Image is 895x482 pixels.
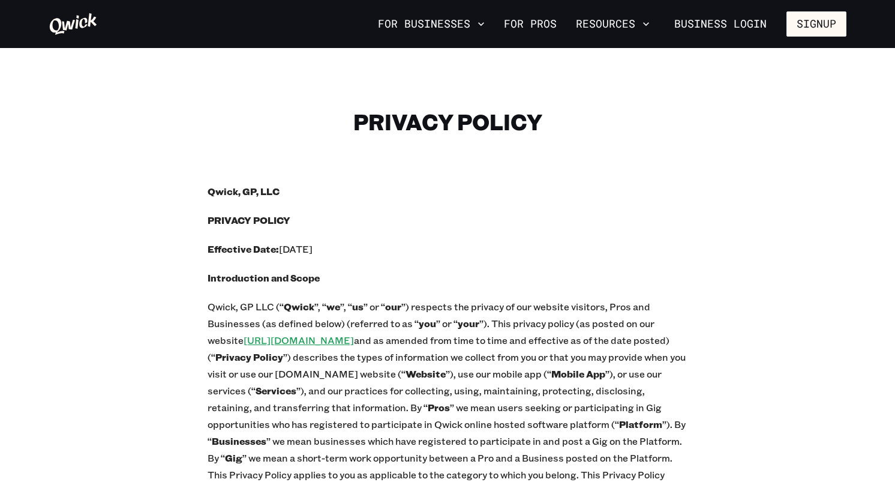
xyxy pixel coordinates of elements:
[551,367,605,380] b: Mobile App
[208,214,290,226] b: PRIVACY POLICY
[406,367,446,380] b: Website
[326,300,340,313] b: we
[499,14,561,34] a: For Pros
[208,243,279,255] b: Effective Date:
[212,435,266,447] b: Businesses
[664,11,777,37] a: Business Login
[419,317,436,330] b: you
[256,384,296,397] b: Services
[215,351,283,363] b: Privacy Policy
[428,401,450,414] b: Pros
[244,334,354,346] a: [URL][DOMAIN_NAME]
[619,418,662,430] b: Platform
[208,185,280,197] b: Qwick, GP, LLC
[284,300,314,313] b: Qwick
[571,14,654,34] button: Resources
[373,14,489,34] button: For Businesses
[458,317,479,330] b: your
[385,300,401,313] b: our
[352,300,364,313] b: us
[208,108,687,135] h1: PRIVACY POLICY
[208,241,687,258] p: [DATE]
[225,451,242,464] b: Gig
[786,11,846,37] button: Signup
[208,271,320,284] b: Introduction and Scope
